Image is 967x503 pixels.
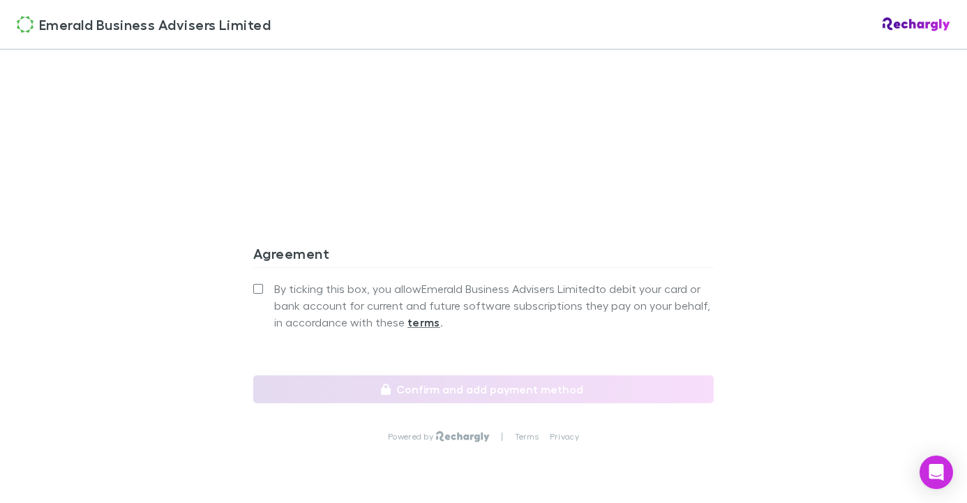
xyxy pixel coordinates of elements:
button: Confirm and add payment method [253,375,714,403]
span: Emerald Business Advisers Limited [39,14,271,35]
p: Powered by [388,431,436,442]
a: Privacy [550,431,579,442]
img: Rechargly Logo [883,17,950,31]
img: Rechargly Logo [436,431,490,442]
div: Open Intercom Messenger [920,456,953,489]
strong: terms [407,315,440,329]
a: Terms [515,431,539,442]
img: Emerald Business Advisers Limited's Logo [17,16,33,33]
h3: Agreement [253,245,714,267]
span: By ticking this box, you allow Emerald Business Advisers Limited to debit your card or bank accou... [274,280,714,331]
p: | [501,431,503,442]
